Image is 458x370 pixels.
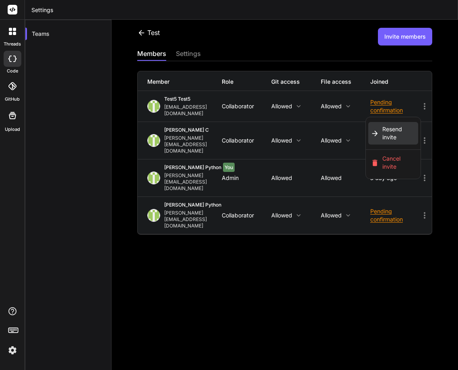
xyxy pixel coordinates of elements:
label: code [7,68,18,74]
span: Resend invite [382,125,416,141]
label: GitHub [5,96,20,103]
label: threads [4,41,21,48]
span: Cancel invite [382,155,416,171]
label: Upload [5,126,20,133]
img: settings [6,343,19,357]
